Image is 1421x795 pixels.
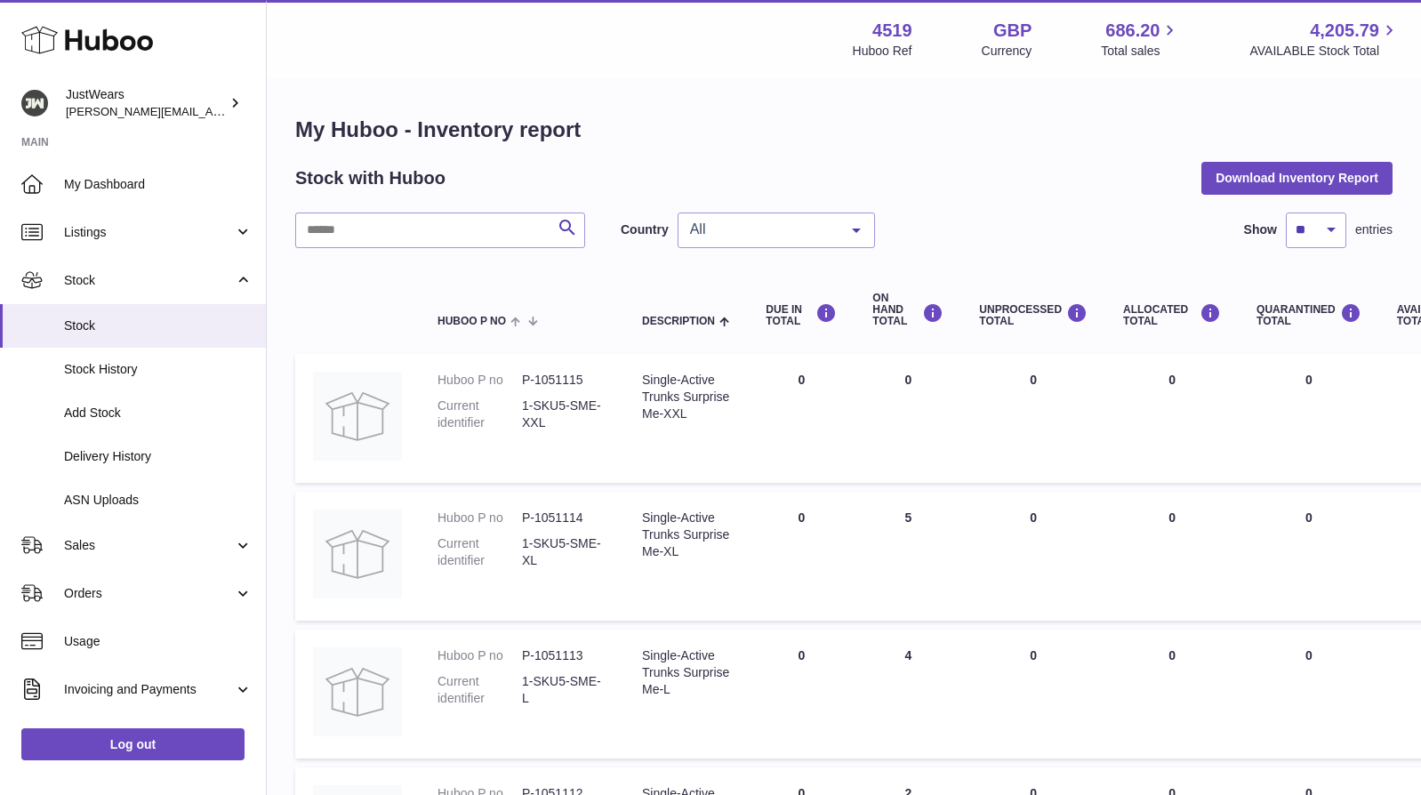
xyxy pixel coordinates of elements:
a: 686.20 Total sales [1101,19,1180,60]
dt: Current identifier [438,535,522,569]
label: Show [1244,221,1277,238]
td: 0 [1105,354,1239,483]
dd: 1-SKU5-SME-XXL [522,397,606,431]
div: Single-Active Trunks Surprise Me-XXL [642,372,730,422]
td: 0 [961,492,1105,621]
div: JustWears [66,86,226,120]
label: Country [621,221,669,238]
span: 686.20 [1105,19,1160,43]
td: 0 [748,630,855,759]
span: AVAILABLE Stock Total [1249,43,1400,60]
span: 0 [1305,648,1313,662]
div: DUE IN TOTAL [766,303,837,327]
button: Download Inventory Report [1201,162,1393,194]
span: Usage [64,633,253,650]
td: 5 [855,492,961,621]
strong: 4519 [872,19,912,43]
div: Single-Active Trunks Surprise Me-XL [642,510,730,560]
h2: Stock with Huboo [295,166,446,190]
dd: P-1051113 [522,647,606,664]
img: josh@just-wears.com [21,90,48,116]
div: ON HAND Total [872,293,943,328]
dt: Huboo P no [438,647,522,664]
span: Total sales [1101,43,1180,60]
dd: P-1051115 [522,372,606,389]
dt: Current identifier [438,673,522,707]
span: Stock [64,317,253,334]
span: 0 [1305,373,1313,387]
a: 4,205.79 AVAILABLE Stock Total [1249,19,1400,60]
td: 0 [748,354,855,483]
h1: My Huboo - Inventory report [295,116,1393,144]
span: Stock [64,272,234,289]
td: 0 [961,354,1105,483]
span: Add Stock [64,405,253,422]
img: product image [313,510,402,598]
div: Huboo Ref [853,43,912,60]
span: 4,205.79 [1310,19,1379,43]
strong: GBP [993,19,1032,43]
div: QUARANTINED Total [1256,303,1361,327]
dt: Current identifier [438,397,522,431]
td: 4 [855,630,961,759]
span: Listings [64,224,234,241]
span: 0 [1305,510,1313,525]
span: Orders [64,585,234,602]
span: All [686,221,839,238]
span: [PERSON_NAME][EMAIL_ADDRESS][DOMAIN_NAME] [66,104,357,118]
div: Currency [982,43,1032,60]
img: product image [313,372,402,461]
div: ALLOCATED Total [1123,303,1221,327]
dd: 1-SKU5-SME-L [522,673,606,707]
span: Invoicing and Payments [64,681,234,698]
dd: P-1051114 [522,510,606,526]
span: My Dashboard [64,176,253,193]
div: UNPROCESSED Total [979,303,1088,327]
span: Description [642,316,715,327]
span: Delivery History [64,448,253,465]
dd: 1-SKU5-SME-XL [522,535,606,569]
div: Single-Active Trunks Surprise Me-L [642,647,730,698]
td: 0 [748,492,855,621]
td: 0 [1105,630,1239,759]
span: Sales [64,537,234,554]
span: Huboo P no [438,316,506,327]
span: ASN Uploads [64,492,253,509]
dt: Huboo P no [438,372,522,389]
span: entries [1355,221,1393,238]
span: Stock History [64,361,253,378]
td: 0 [855,354,961,483]
dt: Huboo P no [438,510,522,526]
td: 0 [1105,492,1239,621]
td: 0 [961,630,1105,759]
a: Log out [21,728,245,760]
img: product image [313,647,402,736]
